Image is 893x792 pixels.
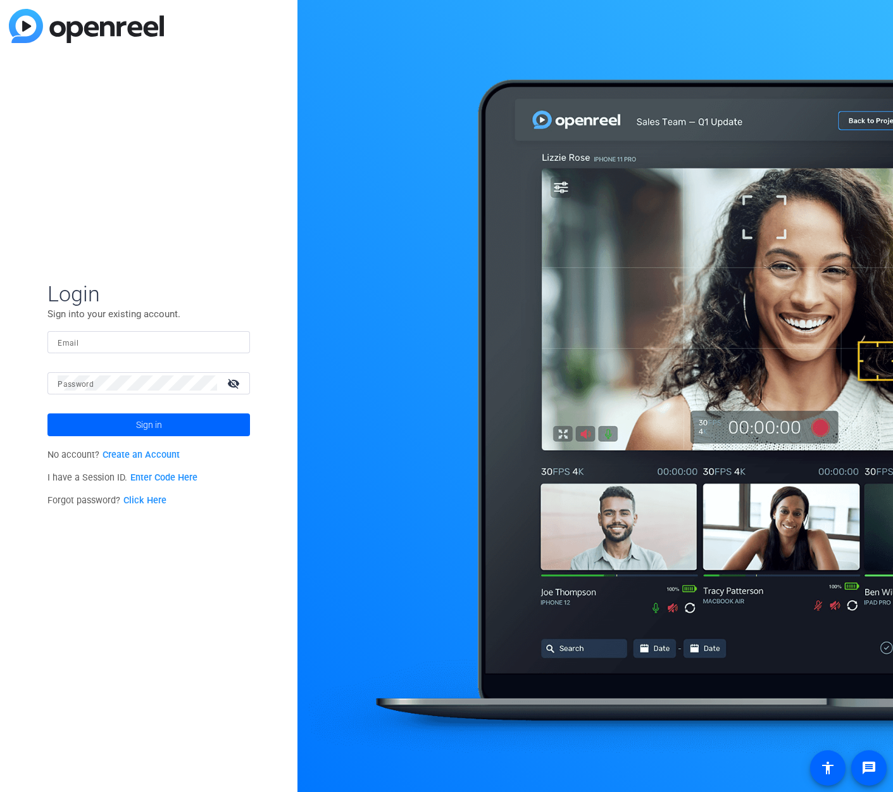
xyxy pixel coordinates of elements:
[9,9,164,43] img: blue-gradient.svg
[47,495,166,506] span: Forgot password?
[103,449,180,460] a: Create an Account
[47,472,197,483] span: I have a Session ID.
[47,280,250,307] span: Login
[130,472,197,483] a: Enter Code Here
[220,374,250,393] mat-icon: visibility_off
[58,334,240,349] input: Enter Email Address
[47,413,250,436] button: Sign in
[820,760,835,776] mat-icon: accessibility
[47,307,250,321] p: Sign into your existing account.
[47,449,180,460] span: No account?
[136,409,162,441] span: Sign in
[123,495,166,506] a: Click Here
[58,380,94,389] mat-label: Password
[861,760,877,776] mat-icon: message
[58,339,78,348] mat-label: Email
